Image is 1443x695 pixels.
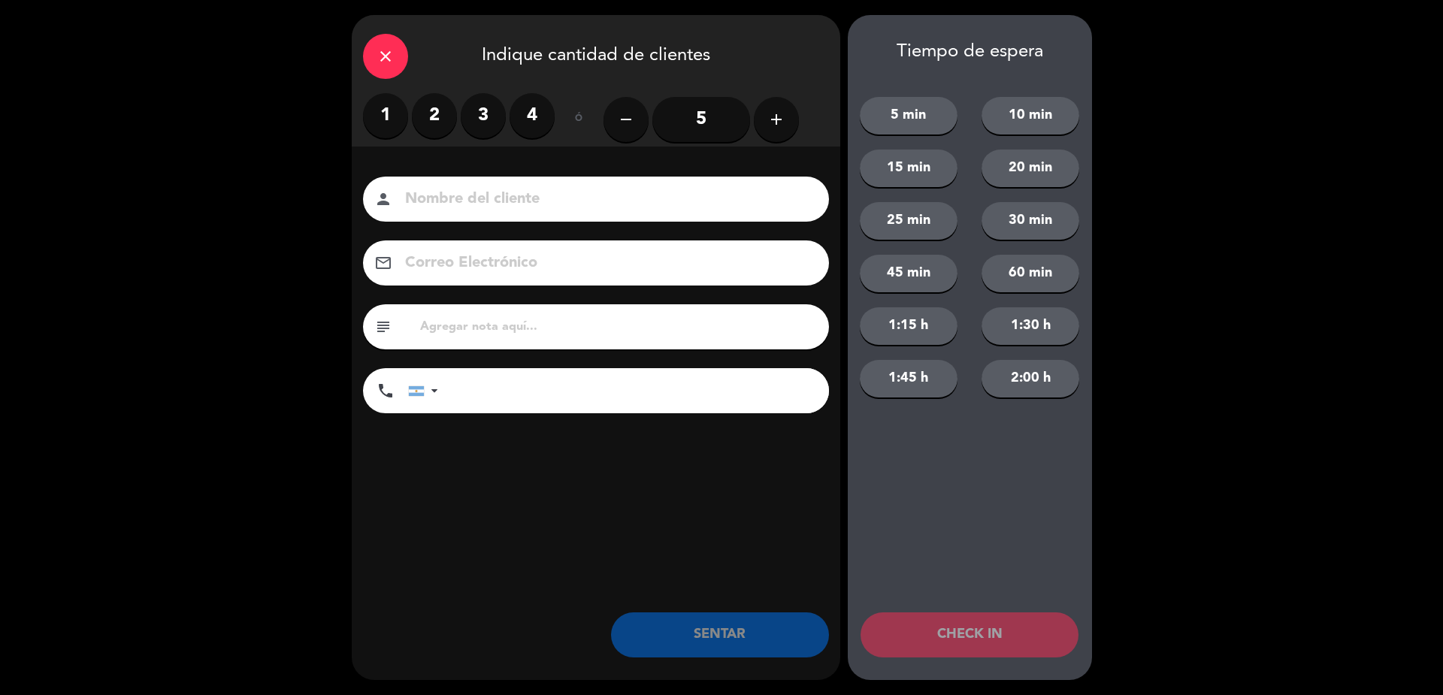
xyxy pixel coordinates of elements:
label: 4 [510,93,555,138]
button: 20 min [982,150,1079,187]
i: email [374,254,392,272]
div: Tiempo de espera [848,41,1092,63]
label: 3 [461,93,506,138]
button: SENTAR [611,612,829,657]
div: Indique cantidad de clientes [352,15,840,93]
i: person [374,190,392,208]
i: phone [377,382,395,400]
i: add [767,110,785,128]
label: 2 [412,93,457,138]
i: remove [617,110,635,128]
button: 1:45 h [860,360,957,397]
button: add [754,97,799,142]
div: ó [555,93,604,146]
i: close [377,47,395,65]
button: 2:00 h [982,360,1079,397]
button: remove [604,97,649,142]
button: 30 min [982,202,1079,240]
i: subject [374,318,392,336]
button: 5 min [860,97,957,134]
input: Nombre del cliente [404,186,809,213]
input: Agregar nota aquí... [419,316,818,337]
button: 60 min [982,255,1079,292]
button: 10 min [982,97,1079,134]
button: CHECK IN [861,612,1078,657]
button: 1:30 h [982,307,1079,345]
button: 1:15 h [860,307,957,345]
button: 45 min [860,255,957,292]
input: Correo Electrónico [404,250,809,276]
div: Argentina: +54 [409,369,443,412]
button: 15 min [860,150,957,187]
button: 25 min [860,202,957,240]
label: 1 [363,93,408,138]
